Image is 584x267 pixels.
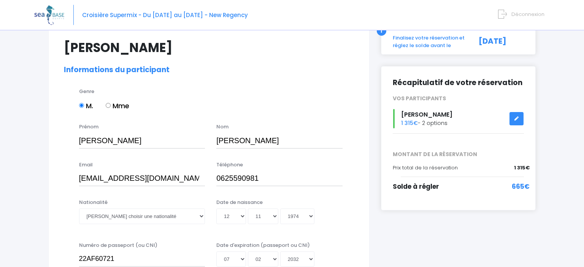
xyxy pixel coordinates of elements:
[393,164,458,171] span: Prix total de la réservation
[79,101,93,111] label: M.
[387,109,530,128] div: - 2 options
[79,88,94,95] label: Genre
[393,182,439,191] span: Solde à régler
[64,66,354,74] h2: Informations du participant
[511,11,544,18] span: Déconnexion
[79,242,157,249] label: Numéro de passeport (ou CNI)
[64,40,354,55] h1: [PERSON_NAME]
[82,11,248,19] span: Croisière Supermix - Du [DATE] au [DATE] - New Regency
[79,103,84,108] input: M.
[393,78,524,87] h2: Récapitulatif de votre réservation
[79,123,98,131] label: Prénom
[512,182,530,192] span: 665€
[106,101,129,111] label: Mme
[216,199,263,206] label: Date de naissance
[79,199,108,206] label: Nationalité
[387,150,530,158] span: MONTANT DE LA RÉSERVATION
[401,110,452,119] span: [PERSON_NAME]
[216,242,310,249] label: Date d'expiration (passeport ou CNI)
[79,161,93,169] label: Email
[470,34,530,49] div: [DATE]
[387,95,530,103] div: VOS PARTICIPANTS
[216,123,229,131] label: Nom
[106,103,111,108] input: Mme
[216,161,243,169] label: Téléphone
[377,26,386,36] div: i
[387,34,470,49] div: Finalisez votre réservation et réglez le solde avant le
[514,164,530,172] span: 1 315€
[401,119,418,127] span: 1 315€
